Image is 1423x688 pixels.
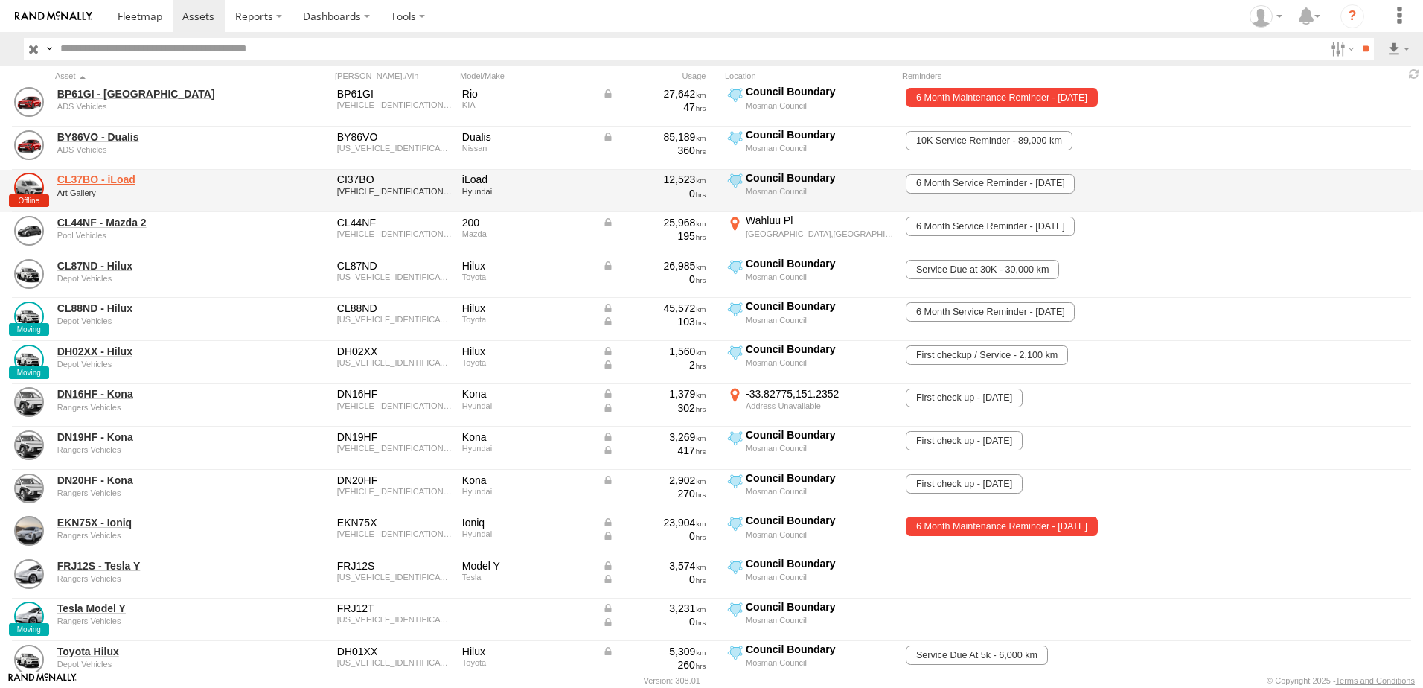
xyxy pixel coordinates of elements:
div: Hyundai [462,401,592,410]
div: [GEOGRAPHIC_DATA],[GEOGRAPHIC_DATA] [746,229,894,239]
div: Kona [462,474,592,487]
div: 360 [602,144,706,157]
a: View Asset Details [14,516,44,546]
div: Model Y [462,559,592,573]
a: DN16HF - Kona [57,387,261,401]
div: Data from Vehicle CANbus [602,345,706,358]
div: Data from Vehicle CANbus [602,474,706,487]
div: Kona [462,387,592,401]
label: Click to View Current Location [725,128,896,168]
div: CL87ND [337,259,452,273]
label: Click to View Current Location [725,386,896,426]
div: BY86VO [337,130,452,144]
div: Mosman Council [746,357,894,368]
div: Data from Vehicle CANbus [602,387,706,401]
span: Refresh [1405,67,1423,81]
div: Data from Vehicle CANbus [602,430,706,444]
div: DH02XX [337,345,452,358]
div: Mosman Council [746,315,894,325]
a: View Asset Details [14,430,44,460]
label: Click to View Current Location [725,171,896,211]
span: Service Due at 30K - 30,000 km [906,260,1059,279]
div: Hilux [462,345,592,358]
div: KNADN512MC6748310 [337,101,452,109]
span: 6 Month Service Reminder - 16/10/2025 [906,174,1075,194]
label: Click to View Current Location [725,557,896,597]
span: 6 Month Maintenance Reminder - 16/08/2025 [906,517,1097,536]
div: Toyota [462,315,592,324]
div: Data from Vehicle CANbus [602,216,706,229]
a: BP61GI - [GEOGRAPHIC_DATA] [57,87,261,101]
a: Terms and Conditions [1336,676,1415,685]
div: Council Boundary [746,643,894,656]
label: Click to View Current Location [725,299,896,340]
div: Council Boundary [746,128,894,141]
div: undefined [57,445,261,454]
div: Council Boundary [746,85,894,98]
div: undefined [57,360,261,369]
div: FRJ12S [337,559,452,573]
div: DN19HF [337,430,452,444]
a: CL87ND - Hilux [57,259,261,273]
div: Council Boundary [746,600,894,614]
div: undefined [57,660,261,669]
div: Council Boundary [746,471,894,485]
div: KMHC851JUMU079743 [337,529,452,538]
div: Data from Vehicle CANbus [602,358,706,372]
div: BP61GI [337,87,452,101]
span: First check up - 29/01/2026 [906,474,1022,494]
div: Wahluu Pl [746,214,894,227]
div: KMHHC816USU030637 [337,487,452,496]
div: Toyota [462,658,592,667]
div: Version: 308.01 [644,676,700,685]
div: 260 [602,658,706,672]
a: View Asset Details [14,345,44,375]
div: © Copyright 2025 - [1267,676,1415,685]
div: KMFWBX7KMGU813547 [337,187,452,196]
div: Kona [462,430,592,444]
label: Click to View Current Location [725,214,896,254]
div: undefined [57,617,261,625]
span: 151.2352 [796,388,839,400]
a: View Asset Details [14,559,44,589]
div: Mosman Council [746,443,894,453]
div: CL44NF [337,216,452,229]
div: Mosman Council [746,486,894,497]
label: Click to View Current Location [725,643,896,683]
div: undefined [57,188,261,197]
label: Click to View Current Location [725,257,896,297]
div: Mosman Council [746,572,894,582]
a: View Asset Details [14,130,44,160]
span: 6 Month Service Reminder - 06/10/2025 [906,302,1075,322]
div: DN20HF [337,474,452,487]
div: KIA [462,101,592,109]
div: SJNFBAJ10A2915278 [337,144,452,153]
div: Data from Vehicle CANbus [602,559,706,573]
div: undefined [57,102,261,111]
div: Council Boundary [746,343,894,356]
div: CI37BO [337,173,452,186]
a: EKN75X - Ioniq [57,516,261,529]
div: Data from Vehicle CANbus [602,573,706,586]
div: Data from Vehicle CANbus [602,645,706,658]
div: Mosman Council [746,272,894,282]
div: 47 [602,101,706,114]
div: Council Boundary [746,171,894,185]
div: undefined [57,316,261,325]
div: MR0CX3CB504344814 [337,658,452,667]
div: Reminders [902,71,1140,81]
div: DH01XX [337,645,452,658]
span: First check up - 29/01/2026 [906,389,1022,408]
div: [PERSON_NAME]./Vin [335,71,454,81]
div: Data from Vehicle CANbus [602,259,706,273]
div: EKN75X [337,516,452,529]
div: Council Boundary [746,257,894,270]
div: Dualis [462,130,592,144]
div: LRWYHCFJ7SC027482 [337,573,452,582]
div: Data from Vehicle CANbus [602,516,706,529]
div: KMHHC817USU029245 [337,401,452,410]
div: Hilux [462,259,592,273]
a: CL37BO - iLoad [57,173,261,186]
div: Data from Vehicle CANbus [602,315,706,328]
span: First check up - 29/01/2026 [906,431,1022,450]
